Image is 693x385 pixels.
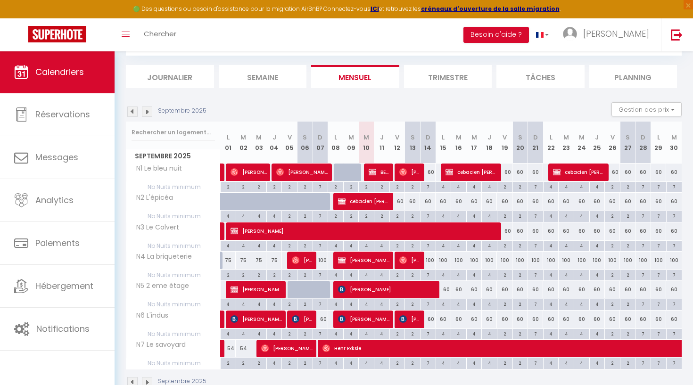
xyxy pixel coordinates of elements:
[267,211,282,220] div: 4
[338,310,390,328] span: [PERSON_NAME]
[559,252,574,269] div: 100
[374,270,389,279] div: 4
[605,122,620,164] th: 26
[288,133,292,142] abbr: V
[666,222,682,240] div: 60
[374,182,389,191] div: 2
[344,182,359,191] div: 2
[35,280,93,292] span: Hébergement
[550,133,553,142] abbr: L
[559,122,574,164] th: 23
[282,270,297,279] div: 2
[482,252,497,269] div: 100
[635,211,651,220] div: 7
[635,270,651,279] div: 7
[467,241,482,250] div: 4
[267,182,282,191] div: 2
[240,133,246,142] abbr: M
[8,4,36,32] button: Ouvrir le widget de chat LiveChat
[436,122,451,164] th: 15
[518,133,522,142] abbr: S
[126,270,220,280] span: Nb Nuits minimum
[463,27,529,43] button: Besoin d'aide ?
[371,5,379,13] a: ICI
[395,133,399,142] abbr: V
[276,163,328,181] span: [PERSON_NAME]
[496,65,585,88] li: Tâches
[266,122,282,164] th: 04
[528,252,544,269] div: 100
[559,211,574,220] div: 4
[553,163,605,181] span: cebacien [PERSON_NAME]
[297,270,313,279] div: 2
[221,122,236,164] th: 01
[451,193,467,210] div: 60
[544,270,559,279] div: 4
[343,122,359,164] th: 09
[297,211,313,220] div: 2
[251,241,266,250] div: 4
[667,270,682,279] div: 7
[128,252,194,262] span: N4 La briqueterie
[635,182,651,191] div: 7
[442,133,445,142] abbr: L
[313,122,328,164] th: 07
[563,27,577,41] img: ...
[236,122,251,164] th: 02
[231,163,267,181] span: [PERSON_NAME]
[297,182,313,191] div: 2
[497,164,512,181] div: 60
[405,270,420,279] div: 2
[451,241,466,250] div: 4
[251,252,267,269] div: 75
[338,192,390,210] span: cebacien [PERSON_NAME]
[513,241,528,250] div: 2
[487,133,491,142] abbr: J
[590,241,605,250] div: 4
[445,163,497,181] span: cebacien [PERSON_NAME]
[338,280,437,298] span: [PERSON_NAME]
[666,164,682,181] div: 60
[282,241,297,250] div: 2
[574,193,590,210] div: 60
[666,252,682,269] div: 100
[589,65,677,88] li: Planning
[411,133,415,142] abbr: S
[420,193,436,210] div: 60
[421,182,436,191] div: 7
[251,270,266,279] div: 2
[533,133,538,142] abbr: D
[334,133,337,142] abbr: L
[590,270,605,279] div: 4
[666,193,682,210] div: 60
[251,122,267,164] th: 03
[657,133,660,142] abbr: L
[231,222,500,240] span: [PERSON_NAME]
[420,252,436,269] div: 100
[282,211,297,220] div: 2
[605,164,620,181] div: 60
[544,211,559,220] div: 4
[543,222,559,240] div: 60
[344,270,359,279] div: 4
[158,106,206,115] p: Septembre 2025
[359,211,374,220] div: 2
[651,182,666,191] div: 7
[251,211,266,220] div: 4
[236,211,251,220] div: 4
[390,270,405,279] div: 2
[497,241,512,250] div: 2
[303,133,307,142] abbr: S
[126,149,220,163] span: Septembre 2025
[528,270,543,279] div: 7
[497,122,512,164] th: 19
[579,133,585,142] abbr: M
[635,241,651,250] div: 7
[574,241,589,250] div: 4
[651,122,667,164] th: 29
[405,193,421,210] div: 60
[513,182,528,191] div: 2
[635,252,651,269] div: 100
[297,241,313,250] div: 2
[28,26,86,42] img: Super Booking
